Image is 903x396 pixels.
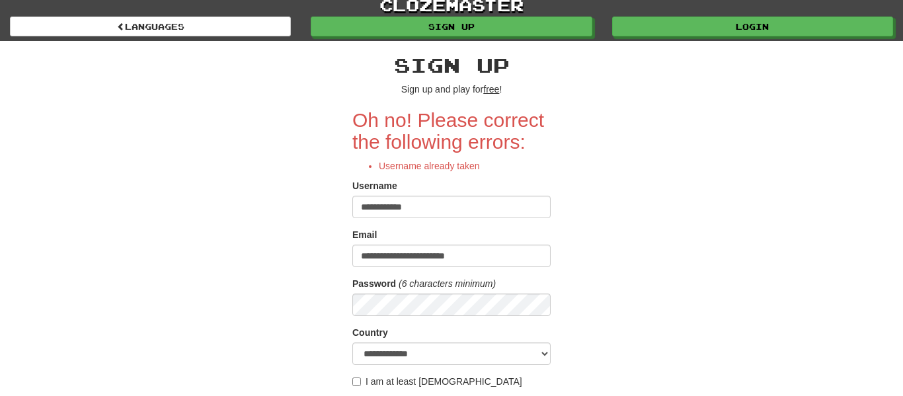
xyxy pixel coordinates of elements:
label: Email [352,228,377,241]
p: Sign up and play for ! [352,83,551,96]
li: Username already taken [379,159,551,173]
u: free [483,84,499,95]
h2: Oh no! Please correct the following errors: [352,109,551,153]
label: Password [352,277,396,290]
input: I am at least [DEMOGRAPHIC_DATA] [352,377,361,386]
label: I am at least [DEMOGRAPHIC_DATA] [352,375,522,388]
a: Sign up [311,17,592,36]
em: (6 characters minimum) [399,278,496,289]
a: Languages [10,17,291,36]
h2: Sign up [352,54,551,76]
label: Country [352,326,388,339]
label: Username [352,179,397,192]
a: Login [612,17,893,36]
